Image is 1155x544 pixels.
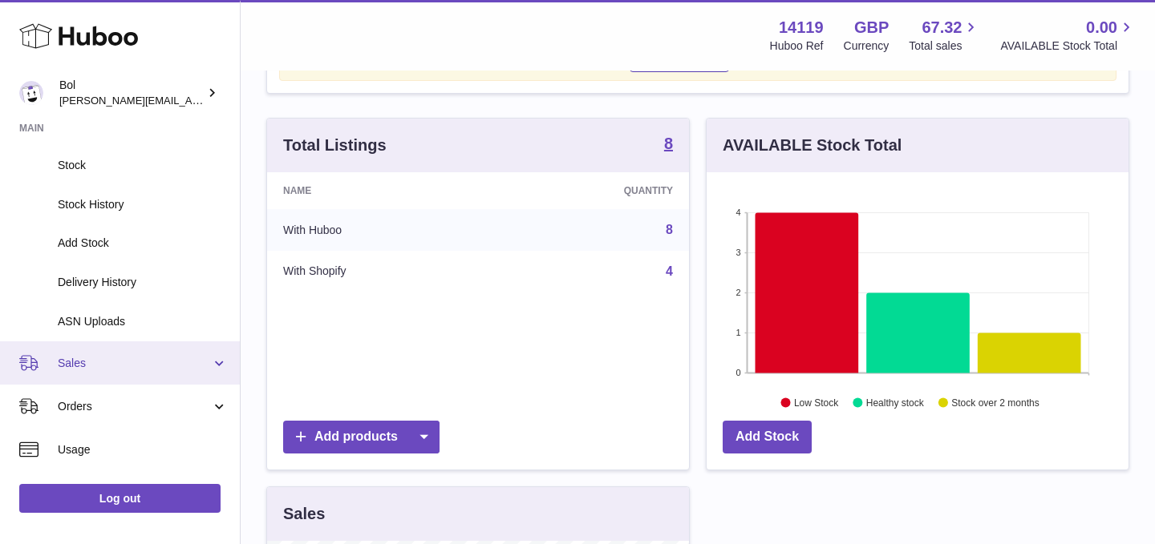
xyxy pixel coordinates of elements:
a: 8 [666,223,673,236]
span: ASN Uploads [58,314,228,329]
a: Log out [19,484,221,513]
span: Sales [58,356,211,371]
th: Name [267,172,495,209]
span: 0.00 [1086,17,1117,38]
span: Total sales [909,38,980,54]
span: Stock History [58,197,228,212]
text: Stock over 2 months [951,397,1039,408]
text: 3 [736,248,740,257]
strong: 14119 [779,17,824,38]
span: Add Stock [58,236,228,251]
a: 8 [664,135,673,155]
a: Add Stock [723,421,812,453]
a: Add products [283,421,440,453]
text: 2 [736,288,740,297]
h3: Total Listings [283,135,387,156]
text: 4 [736,208,740,217]
a: 0.00 AVAILABLE Stock Total [1000,17,1136,54]
h3: Sales [283,503,325,525]
td: With Huboo [267,209,495,251]
span: [PERSON_NAME][EMAIL_ADDRESS][PERSON_NAME][DOMAIN_NAME] [59,94,407,107]
text: 0 [736,368,740,377]
span: Orders [58,399,211,414]
span: Stock [58,158,228,173]
img: Scott.Sutcliffe@bolfoods.com [19,81,43,105]
strong: GBP [854,17,889,38]
span: Usage [58,442,228,457]
strong: 8 [664,135,673,151]
div: Huboo Ref [770,38,824,54]
a: 4 [666,264,673,278]
th: Quantity [495,172,689,209]
span: 67.32 [922,17,962,38]
text: 1 [736,328,740,337]
h3: AVAILABLE Stock Total [723,135,902,156]
a: 67.32 Total sales [909,17,980,54]
text: Low Stock [794,397,839,408]
div: Currency [844,38,890,54]
text: Healthy stock [866,397,925,408]
span: AVAILABLE Stock Total [1000,38,1136,54]
span: Delivery History [58,275,228,290]
div: Bol [59,78,204,108]
td: With Shopify [267,251,495,292]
